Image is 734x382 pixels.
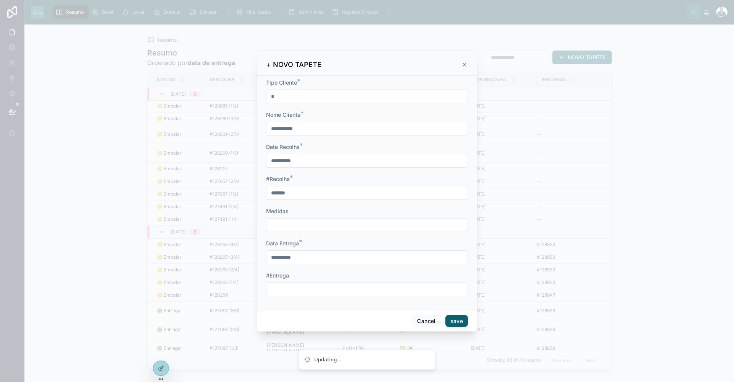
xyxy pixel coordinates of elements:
[266,176,290,182] span: #Recolha
[266,60,322,69] h3: + NOVO TAPETE
[266,144,300,150] span: Data Recolha
[266,272,289,279] span: #Entrega
[266,208,289,214] span: Medidas
[266,79,297,86] span: Tipo Cliente
[266,111,300,118] span: Nome Cliente
[314,356,342,364] div: Updating...
[412,315,440,327] button: Cancel
[445,315,468,327] button: save
[266,240,299,247] span: Data Entrega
